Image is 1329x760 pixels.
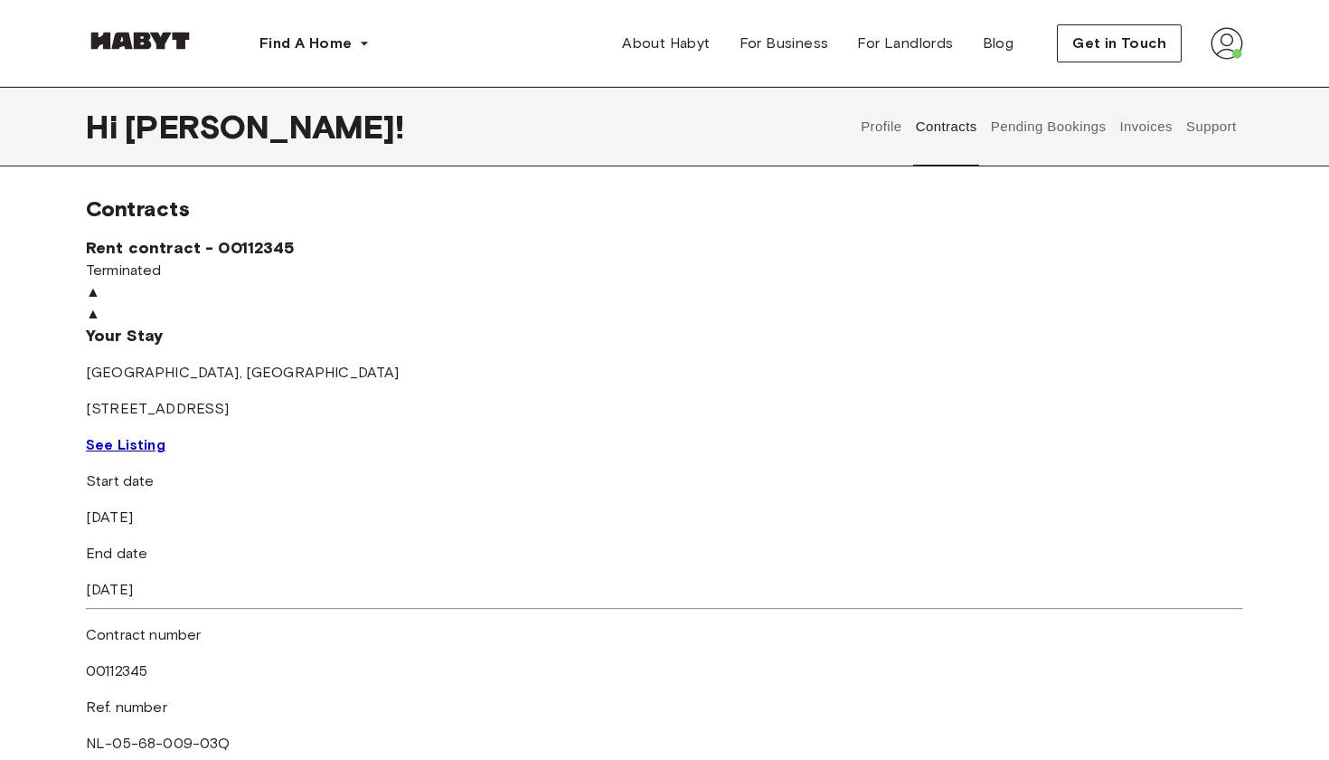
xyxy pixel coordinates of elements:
[1117,87,1174,166] button: Invoices
[988,87,1108,166] button: Pending Bookings
[86,470,664,492] p: Start date
[857,33,953,54] span: For Landlords
[983,33,1014,54] span: Blog
[125,108,404,146] span: [PERSON_NAME] !
[86,436,165,453] a: See Listing
[1211,27,1243,60] img: avatar
[86,261,162,279] span: Terminated
[245,25,384,62] button: Find A Home
[1072,33,1166,54] span: Get in Touch
[913,87,979,166] button: Contracts
[622,33,710,54] span: About Habyt
[86,624,664,682] div: 00112345
[86,543,664,565] p: End date
[86,238,295,258] span: Rent contract - 00112345
[86,195,190,222] span: Contracts
[86,32,194,50] img: Habyt
[608,25,724,62] a: About Habyt
[86,281,1243,303] div: ▲
[86,543,664,601] div: [DATE]
[259,33,352,54] span: Find A Home
[1057,24,1182,62] button: Get in Touch
[86,108,125,146] span: Hi
[86,697,664,755] div: NL-05-68-009-03Q
[86,398,1243,420] p: [STREET_ADDRESS]
[86,697,664,718] p: Ref. number
[854,87,1243,166] div: user profile tabs
[859,87,905,166] button: Profile
[86,303,1243,325] div: ▲
[86,362,1243,384] p: [GEOGRAPHIC_DATA] , [GEOGRAPHIC_DATA]
[86,326,163,346] span: Your Stay
[86,624,664,646] p: Contract number
[725,25,844,62] a: For Business
[1183,87,1239,166] button: Support
[843,25,967,62] a: For Landlords
[740,33,829,54] span: For Business
[86,470,664,528] div: [DATE]
[968,25,1029,62] a: Blog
